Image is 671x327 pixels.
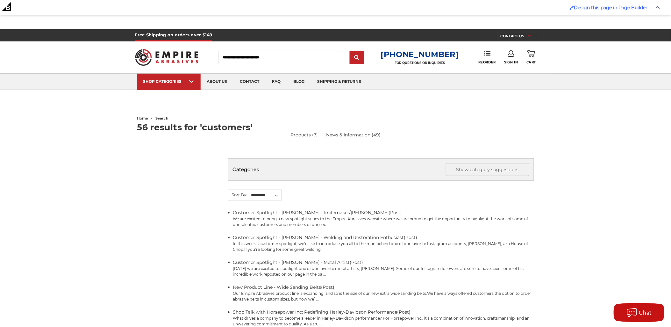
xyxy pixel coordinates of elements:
li: (Post) [233,309,534,327]
img: Empire Abrasives [135,45,199,70]
p: In this week’s customer spotlight, we’d like to introduce you all to the man behind one of our fa... [233,241,534,252]
span: search [156,116,169,120]
li: (Post) [233,284,534,302]
a: Cart [526,50,536,64]
h5: Categories [233,163,529,176]
p: What drives a company to become a leader in Harley-Davidson performance? For Horsepower Inc., it’... [233,316,534,327]
a: Reorder [478,50,496,64]
p: Our Empire Abrasives product line is expanding, and so is the size of our new extra wide sanding ... [233,291,534,302]
p: FOR QUESTIONS OR INQUIRIES [381,61,459,65]
a: Customer Spotlight - [PERSON_NAME] - Welding and Restoration Enthusiast [233,235,404,240]
a: New Product Line - Wide Sanding Belts [233,284,321,290]
a: home [137,116,148,120]
button: Chat [614,303,665,322]
input: Submit [351,51,363,64]
h1: 56 results for 'customers' [137,123,534,132]
img: Close Admin Bar [656,6,660,9]
h5: Free Shipping on orders over $149 [135,29,212,41]
a: contact [234,74,266,90]
label: Sort By: [228,190,247,200]
select: Content Sort By [250,191,282,200]
div: SHOP CATEGORIES [143,79,194,84]
a: faq [266,74,287,90]
a: Enabled brush for page builder edit. Design this page in Page Builder [567,2,651,14]
span: Reorder [478,60,496,64]
a: [PHONE_NUMBER] [381,50,459,59]
a: about us [201,74,234,90]
p: We are excited to bring a new spotlight series to the Empire Abrasives website where we are proud... [233,216,534,228]
img: Enabled brush for page builder edit. [570,5,574,10]
a: Customer Spotlight - [PERSON_NAME] - Knifemaker/[PERSON_NAME] [233,210,389,215]
span: Sign In [504,60,518,64]
a: CONTACT US [501,33,536,41]
li: (Post) [233,259,534,277]
a: blog [287,74,311,90]
a: Shop Talk with Horsepower Inc: Redefining Harley-Davidson Performance [233,309,397,315]
a: Products (7) [290,132,318,138]
a: News & Information (49) [326,132,381,138]
span: Cart [526,60,536,64]
li: (Post) [233,209,534,228]
button: Show category suggestions [446,163,529,176]
li: (Post) [233,234,534,252]
a: shipping & returns [311,74,368,90]
span: Chat [639,310,652,316]
p: [DATE] we are excited to spotlight one of our favorite metal artists, [PERSON_NAME]. Some of our ... [233,266,534,277]
a: Customer Spotlight - [PERSON_NAME] - Metal Artist [233,259,350,265]
span: Design this page in Page Builder [574,5,648,11]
